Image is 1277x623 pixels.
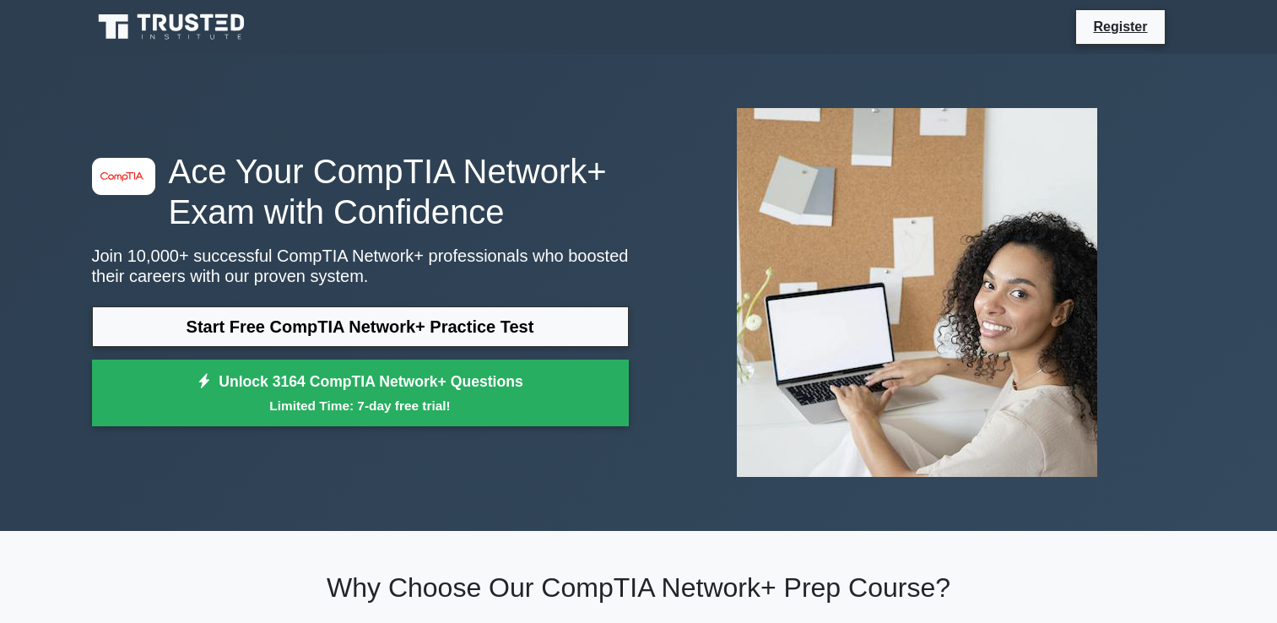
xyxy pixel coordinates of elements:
small: Limited Time: 7-day free trial! [113,396,608,415]
h1: Ace Your CompTIA Network+ Exam with Confidence [92,151,629,232]
a: Register [1083,16,1157,37]
a: Unlock 3164 CompTIA Network+ QuestionsLimited Time: 7-day free trial! [92,360,629,427]
h2: Why Choose Our CompTIA Network+ Prep Course? [92,572,1186,604]
a: Start Free CompTIA Network+ Practice Test [92,306,629,347]
p: Join 10,000+ successful CompTIA Network+ professionals who boosted their careers with our proven ... [92,246,629,286]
